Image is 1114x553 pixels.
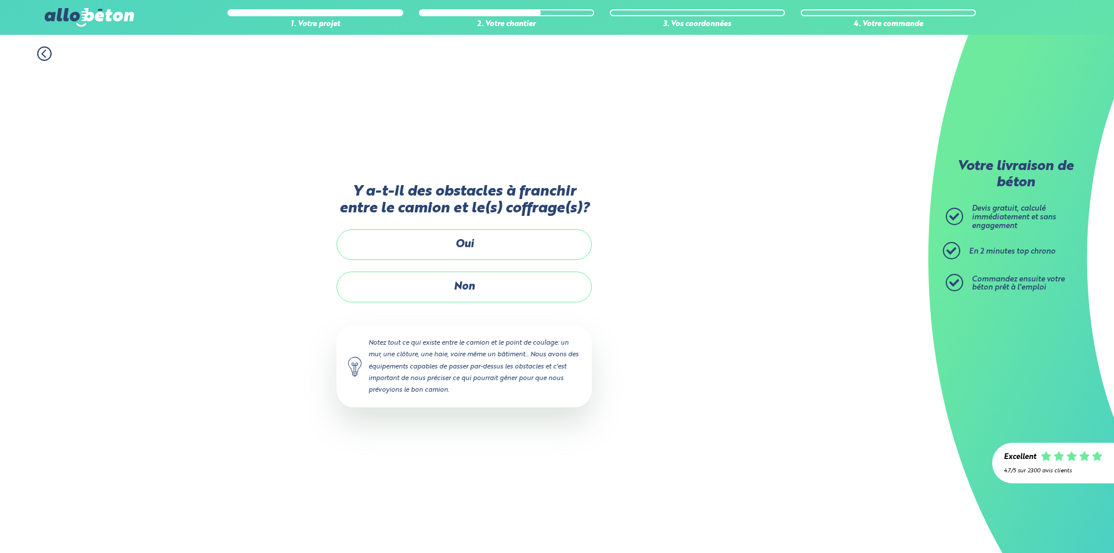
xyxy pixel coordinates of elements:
[1011,508,1101,540] iframe: Help widget launcher
[972,205,1056,229] span: Devis gratuit, calculé immédiatement et sans engagement
[610,20,785,29] div: 3. Vos coordonnées
[337,272,592,302] label: Non
[972,276,1065,292] span: Commandez ensuite votre béton prêt à l'emploi
[337,229,592,260] label: Oui
[45,8,134,27] img: allobéton
[969,248,1055,255] span: En 2 minutes top chrono
[801,20,976,29] div: 4. Votre commande
[419,20,594,29] div: 2. Votre chantier
[949,159,1082,191] p: Votre livraison de béton
[227,20,403,29] div: 1. Votre projet
[337,326,592,407] div: Notez tout ce qui existe entre le camion et le point de coulage: un mur, une clôture, une haie, v...
[1004,453,1036,462] div: Excellent
[1004,468,1102,474] div: 4.7/5 sur 2300 avis clients
[337,183,592,218] label: Y a-t-il des obstacles à franchir entre le camion et le(s) coffrage(s)?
